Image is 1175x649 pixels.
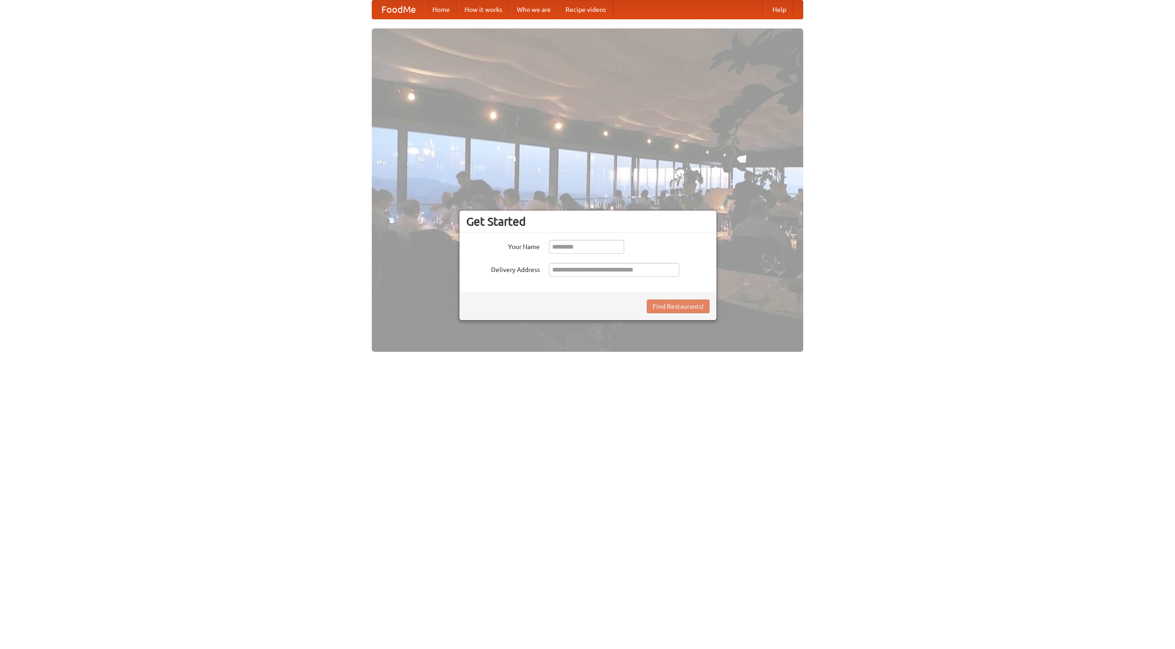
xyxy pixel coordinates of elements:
a: FoodMe [372,0,425,19]
a: Home [425,0,457,19]
label: Delivery Address [466,263,540,274]
a: Who we are [509,0,558,19]
button: Find Restaurants! [647,300,710,313]
label: Your Name [466,240,540,251]
h3: Get Started [466,215,710,228]
a: Help [765,0,794,19]
a: How it works [457,0,509,19]
a: Recipe videos [558,0,613,19]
